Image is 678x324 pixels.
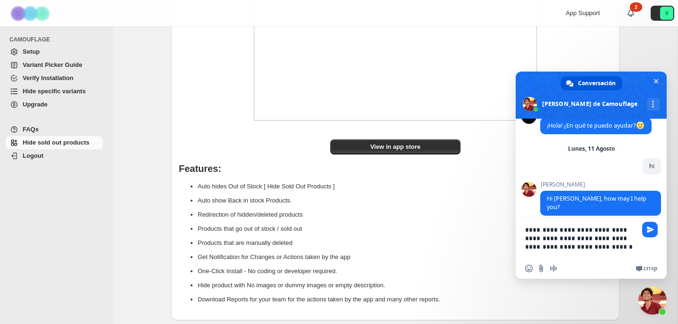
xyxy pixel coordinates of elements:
[561,76,622,90] a: Conversación
[370,142,421,152] span: View in app store
[9,36,107,43] span: CAMOUFLAGE
[578,76,616,90] span: Conversación
[23,88,86,95] span: Hide specific variants
[651,6,674,21] button: Avatar with initials 9
[8,0,55,26] img: Camouflage
[630,2,642,12] div: 2
[6,72,103,85] a: Verify Installation
[644,265,657,272] span: Crisp
[23,152,43,159] span: Logout
[550,265,557,272] span: Grabar mensaje de audio
[198,222,612,236] li: Products that go out of stock / sold out
[6,123,103,136] a: FAQs
[6,45,103,58] a: Setup
[198,236,612,250] li: Products that are manually deleted
[6,136,103,149] a: Hide sold out products
[636,265,657,272] a: Crisp
[198,264,612,278] li: One-Click Install - No coding or developer required.
[23,139,90,146] span: Hide sold out products
[6,58,103,72] a: Variant Picker Guide
[198,194,612,208] li: Auto show Back in stock Products.
[651,76,661,86] span: Cerrar el chat
[23,61,82,68] span: Variant Picker Guide
[660,7,673,20] span: Avatar with initials 9
[540,181,661,188] span: [PERSON_NAME]
[23,48,40,55] span: Setup
[547,121,645,130] span: ¡Hola! ¿En qué te puedo ayudar?
[198,250,612,264] li: Get Notification for Changes or Actions taken by the app
[547,194,646,211] span: Hi [PERSON_NAME], how may I help you?
[23,74,74,81] span: Verify Installation
[198,278,612,292] li: Hide product with No images or dummy images or empty description.
[6,98,103,111] a: Upgrade
[525,218,638,258] textarea: Escribe aquí tu mensaje...
[665,10,668,16] text: 9
[525,265,533,272] span: Insertar un emoji
[198,179,612,194] li: Auto hides Out of Stock [ Hide Sold Out Products ]
[642,222,658,237] span: Enviar
[179,164,612,173] h1: Features:
[23,101,48,108] span: Upgrade
[638,286,667,315] a: Cerrar el chat
[537,265,545,272] span: Enviar un archivo
[198,292,612,307] li: Download Reports for your team for the actions taken by the app and many other reports.
[568,146,615,152] div: Lunes, 11 Agosto
[6,149,103,162] a: Logout
[6,85,103,98] a: Hide specific variants
[649,162,654,170] span: hi
[626,8,636,18] a: 2
[198,208,612,222] li: Redirection of hidden/deleted products
[566,9,600,16] span: App Support
[330,139,460,154] a: View in app store
[23,126,39,133] span: FAQs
